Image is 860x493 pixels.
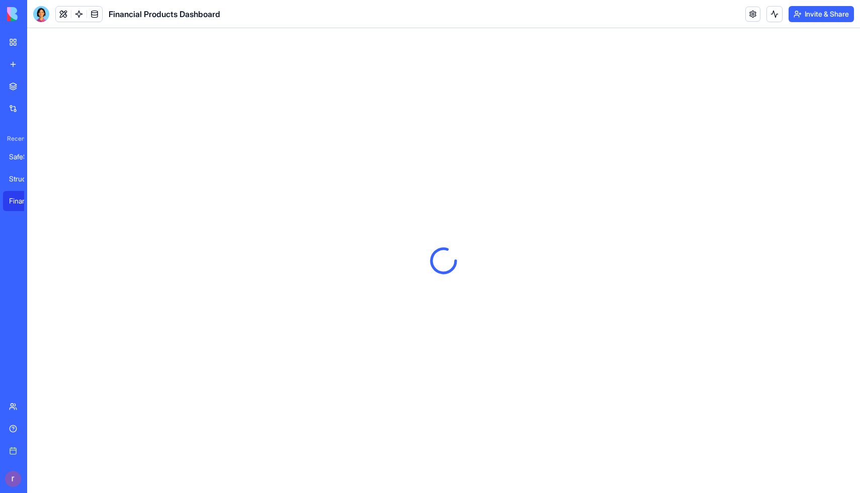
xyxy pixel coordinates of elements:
div: Financial Products Dashboard [9,196,37,206]
a: Financial Products Dashboard [3,191,43,211]
span: Recent [3,135,24,143]
img: ACg8ocK9p4COroYERF96wq_Nqbucimpd5rvzMLLyBNHYTn_bI3RzLw=s96-c [5,471,21,487]
img: logo [7,7,69,21]
a: Structured Product Builder [3,169,43,189]
button: Invite & Share [789,6,854,22]
div: Structured Product Builder [9,174,37,184]
span: Financial Products Dashboard [109,8,220,20]
div: SafeShare [9,152,37,162]
a: SafeShare [3,147,43,167]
